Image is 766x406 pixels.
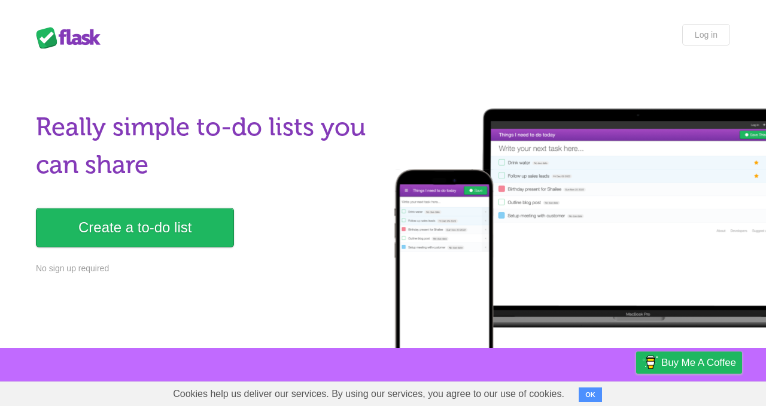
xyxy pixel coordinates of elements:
span: Cookies help us deliver our services. By using our services, you agree to our use of cookies. [161,382,576,406]
a: Log in [682,24,730,46]
button: OK [579,387,602,402]
a: Buy me a coffee [636,352,742,374]
h1: Really simple to-do lists you can share [36,108,376,184]
span: Buy me a coffee [661,352,736,373]
div: Flask Lists [36,27,108,49]
img: Buy me a coffee [642,352,658,372]
a: Create a to-do list [36,208,234,247]
p: No sign up required [36,262,376,275]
